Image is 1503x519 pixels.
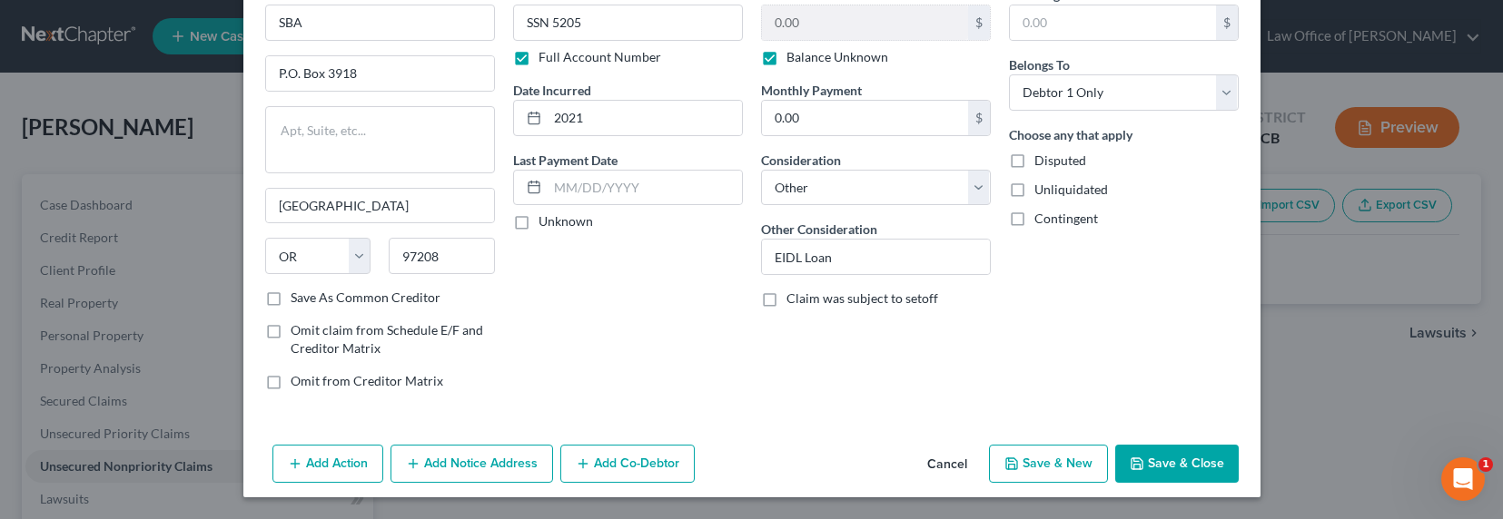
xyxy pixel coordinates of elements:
div: $ [968,101,990,135]
input: Enter city... [266,189,494,223]
span: Omit claim from Schedule E/F and Creditor Matrix [291,322,483,356]
input: Search creditor by name... [265,5,495,41]
span: Omit from Creditor Matrix [291,373,443,388]
button: Save & Close [1115,445,1239,483]
label: Full Account Number [539,48,661,66]
span: Belongs To [1009,57,1070,73]
input: 0.00 [762,101,968,135]
label: Choose any that apply [1009,125,1132,144]
input: Specify... [762,240,990,274]
span: Claim was subject to setoff [786,290,938,306]
button: Add Action [272,445,383,483]
label: Balance Unknown [786,48,888,66]
label: Consideration [761,151,841,170]
label: Unknown [539,212,593,230]
input: -- [513,5,743,41]
button: Add Notice Address [391,445,553,483]
input: 0.00 [1010,5,1216,40]
label: Save As Common Creditor [291,289,440,307]
span: Unliquidated [1034,181,1108,197]
button: Cancel [913,446,982,483]
input: 0.00 [762,5,968,40]
input: Enter address... [266,56,494,91]
button: Save & New [989,445,1108,483]
span: Disputed [1034,152,1086,168]
span: 1 [1478,457,1493,472]
label: Last Payment Date [513,151,618,170]
button: Add Co-Debtor [560,445,695,483]
input: MM/DD/YYYY [548,101,742,135]
label: Monthly Payment [761,81,862,100]
div: $ [968,5,990,40]
input: Enter zip... [389,238,495,274]
iframe: Intercom live chat [1441,457,1485,501]
div: $ [1216,5,1238,40]
span: Contingent [1034,211,1098,226]
label: Other Consideration [761,220,877,239]
label: Date Incurred [513,81,591,100]
input: MM/DD/YYYY [548,171,742,205]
